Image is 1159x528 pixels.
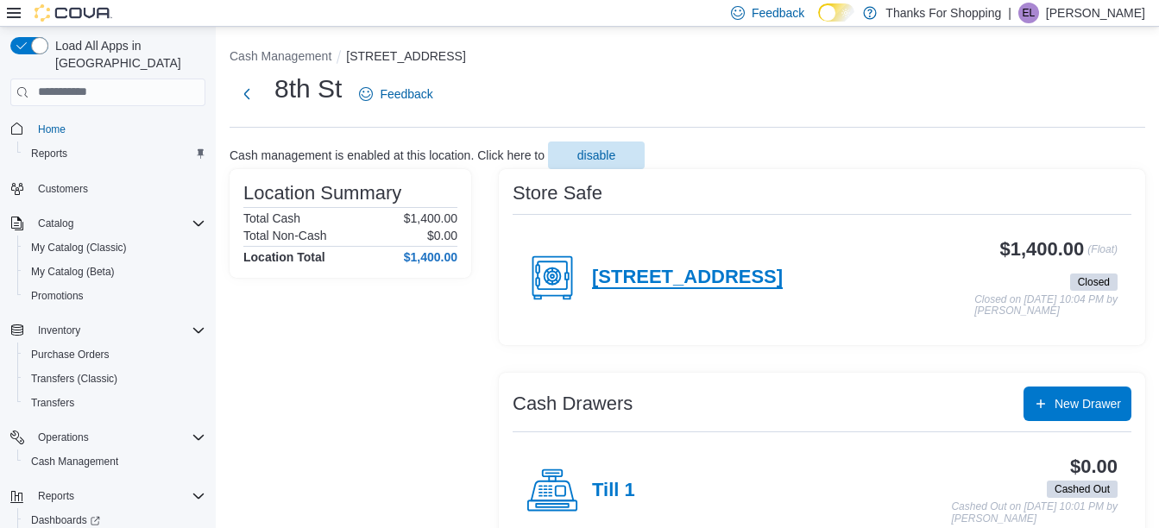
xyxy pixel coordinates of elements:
[1070,456,1118,477] h3: $0.00
[31,348,110,361] span: Purchase Orders
[38,123,66,136] span: Home
[31,320,87,341] button: Inventory
[1087,239,1118,270] p: (Float)
[513,183,602,204] h3: Store Safe
[230,148,545,162] p: Cash management is enabled at this location. Click here to
[951,501,1118,525] p: Cashed Out on [DATE] 10:01 PM by [PERSON_NAME]
[24,237,205,258] span: My Catalog (Classic)
[38,182,88,196] span: Customers
[243,250,325,264] h4: Location Total
[24,286,91,306] a: Promotions
[1055,481,1110,497] span: Cashed Out
[974,294,1118,317] p: Closed on [DATE] 10:04 PM by [PERSON_NAME]
[31,265,115,279] span: My Catalog (Beta)
[24,451,205,472] span: Cash Management
[1078,274,1110,290] span: Closed
[31,427,96,448] button: Operations
[35,4,112,22] img: Cova
[31,179,95,199] a: Customers
[24,368,205,389] span: Transfers (Classic)
[243,183,401,204] h3: Location Summary
[1008,3,1011,23] p: |
[346,49,465,63] button: [STREET_ADDRESS]
[31,513,100,527] span: Dashboards
[427,229,457,242] p: $0.00
[1046,3,1145,23] p: [PERSON_NAME]
[17,284,212,308] button: Promotions
[3,425,212,449] button: Operations
[1018,3,1039,23] div: Emily Loshack
[31,320,205,341] span: Inventory
[17,260,212,284] button: My Catalog (Beta)
[404,250,457,264] h4: $1,400.00
[818,3,854,22] input: Dark Mode
[230,49,331,63] button: Cash Management
[230,47,1145,68] nav: An example of EuiBreadcrumbs
[243,229,327,242] h6: Total Non-Cash
[24,286,205,306] span: Promotions
[31,427,205,448] span: Operations
[31,289,84,303] span: Promotions
[274,72,342,106] h1: 8th St
[3,211,212,236] button: Catalog
[24,344,117,365] a: Purchase Orders
[1000,239,1085,260] h3: $1,400.00
[24,237,134,258] a: My Catalog (Classic)
[3,484,212,508] button: Reports
[31,486,205,506] span: Reports
[24,344,205,365] span: Purchase Orders
[1055,395,1121,412] span: New Drawer
[17,391,212,415] button: Transfers
[24,368,124,389] a: Transfers (Classic)
[31,178,205,199] span: Customers
[352,77,439,111] a: Feedback
[17,343,212,367] button: Purchase Orders
[3,176,212,201] button: Customers
[31,147,67,160] span: Reports
[17,449,212,474] button: Cash Management
[3,116,212,141] button: Home
[31,486,81,506] button: Reports
[24,393,81,413] a: Transfers
[31,372,117,386] span: Transfers (Classic)
[17,367,212,391] button: Transfers (Classic)
[24,261,205,282] span: My Catalog (Beta)
[17,236,212,260] button: My Catalog (Classic)
[31,396,74,410] span: Transfers
[31,119,72,140] a: Home
[24,451,125,472] a: Cash Management
[752,4,804,22] span: Feedback
[24,393,205,413] span: Transfers
[24,143,74,164] a: Reports
[1070,273,1118,291] span: Closed
[592,480,635,502] h4: Till 1
[38,489,74,503] span: Reports
[31,455,118,468] span: Cash Management
[31,213,205,234] span: Catalog
[38,324,80,337] span: Inventory
[513,393,633,414] h3: Cash Drawers
[1047,481,1118,498] span: Cashed Out
[48,37,205,72] span: Load All Apps in [GEOGRAPHIC_DATA]
[577,147,615,164] span: disable
[31,241,127,255] span: My Catalog (Classic)
[243,211,300,225] h6: Total Cash
[38,431,89,444] span: Operations
[17,141,212,166] button: Reports
[3,318,212,343] button: Inventory
[24,261,122,282] a: My Catalog (Beta)
[31,118,205,140] span: Home
[592,267,783,289] h4: [STREET_ADDRESS]
[380,85,432,103] span: Feedback
[230,77,264,111] button: Next
[885,3,1001,23] p: Thanks For Shopping
[1024,387,1131,421] button: New Drawer
[31,213,80,234] button: Catalog
[548,141,645,169] button: disable
[1023,3,1036,23] span: EL
[24,143,205,164] span: Reports
[404,211,457,225] p: $1,400.00
[38,217,73,230] span: Catalog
